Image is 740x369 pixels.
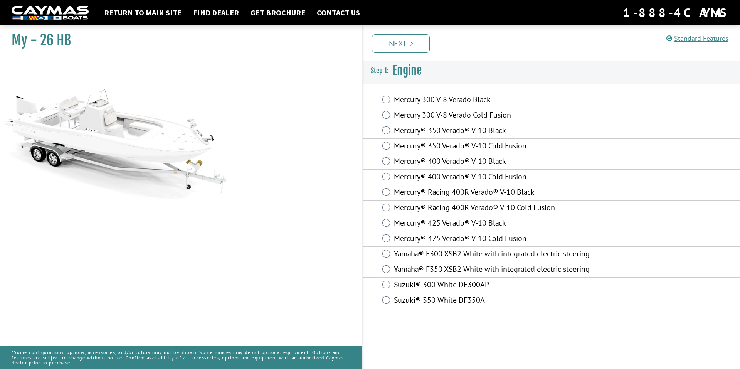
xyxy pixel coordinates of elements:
label: Yamaha® F350 XSB2 White with integrated electric steering [394,265,602,276]
label: Mercury® Racing 400R Verado® V-10 Cold Fusion [394,203,602,214]
label: Suzuki® 300 White DF300AP [394,280,602,291]
a: Standard Features [666,34,728,43]
a: Get Brochure [247,8,309,18]
a: Find Dealer [189,8,243,18]
label: Mercury 300 V-8 Verado Black [394,95,602,106]
label: Mercury® 350 Verado® V-10 Cold Fusion [394,141,602,152]
a: Next [372,34,430,53]
img: white-logo-c9c8dbefe5ff5ceceb0f0178aa75bf4bb51f6bca0971e226c86eb53dfe498488.png [12,6,89,20]
h3: Engine [363,56,740,85]
label: Yamaha® F300 XSB2 White with integrated electric steering [394,249,602,260]
label: Mercury® 425 Verado® V-10 Black [394,218,602,229]
p: *Some configurations, options, accessories, and/or colors may not be shown. Some images may depic... [12,346,351,369]
label: Mercury® 425 Verado® V-10 Cold Fusion [394,234,602,245]
ul: Pagination [370,33,740,53]
a: Return to main site [100,8,185,18]
label: Mercury 300 V-8 Verado Cold Fusion [394,110,602,121]
label: Mercury® Racing 400R Verado® V-10 Black [394,187,602,199]
label: Mercury® 400 Verado® V-10 Black [394,157,602,168]
label: Mercury® 350 Verado® V-10 Black [394,126,602,137]
label: Suzuki® 350 White DF350A [394,295,602,307]
label: Mercury® 400 Verado® V-10 Cold Fusion [394,172,602,183]
div: 1-888-4CAYMAS [623,4,728,21]
h1: My - 26 HB [12,32,343,49]
a: Contact Us [313,8,364,18]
